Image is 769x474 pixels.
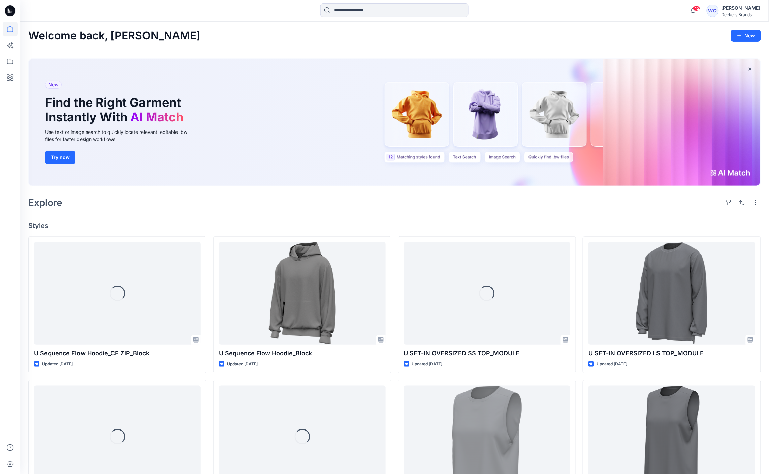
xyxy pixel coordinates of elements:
a: U SET-IN OVERSIZED LS TOP_MODULE [588,242,755,344]
p: Updated [DATE] [227,361,258,368]
h1: Find the Right Garment Instantly With [45,95,187,124]
h2: Explore [28,197,62,208]
p: Updated [DATE] [42,361,73,368]
h4: Styles [28,221,761,230]
p: Updated [DATE] [597,361,627,368]
span: New [48,81,59,89]
div: WO [707,5,719,17]
p: U SET-IN OVERSIZED LS TOP_MODULE [588,349,755,358]
button: Try now [45,151,75,164]
div: Use text or image search to quickly locate relevant, editable .bw files for faster design workflows. [45,128,197,143]
p: Updated [DATE] [412,361,443,368]
button: New [731,30,761,42]
h2: Welcome back, [PERSON_NAME] [28,30,200,42]
div: [PERSON_NAME] [722,4,761,12]
p: U SET-IN OVERSIZED SS TOP_MODULE [404,349,571,358]
div: Deckers Brands [722,12,761,17]
p: U Sequence Flow Hoodie_CF ZIP_Block [34,349,201,358]
span: AI Match [130,110,183,124]
p: U Sequence Flow Hoodie_Block [219,349,386,358]
a: U Sequence Flow Hoodie_Block [219,242,386,344]
span: 42 [693,6,700,11]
